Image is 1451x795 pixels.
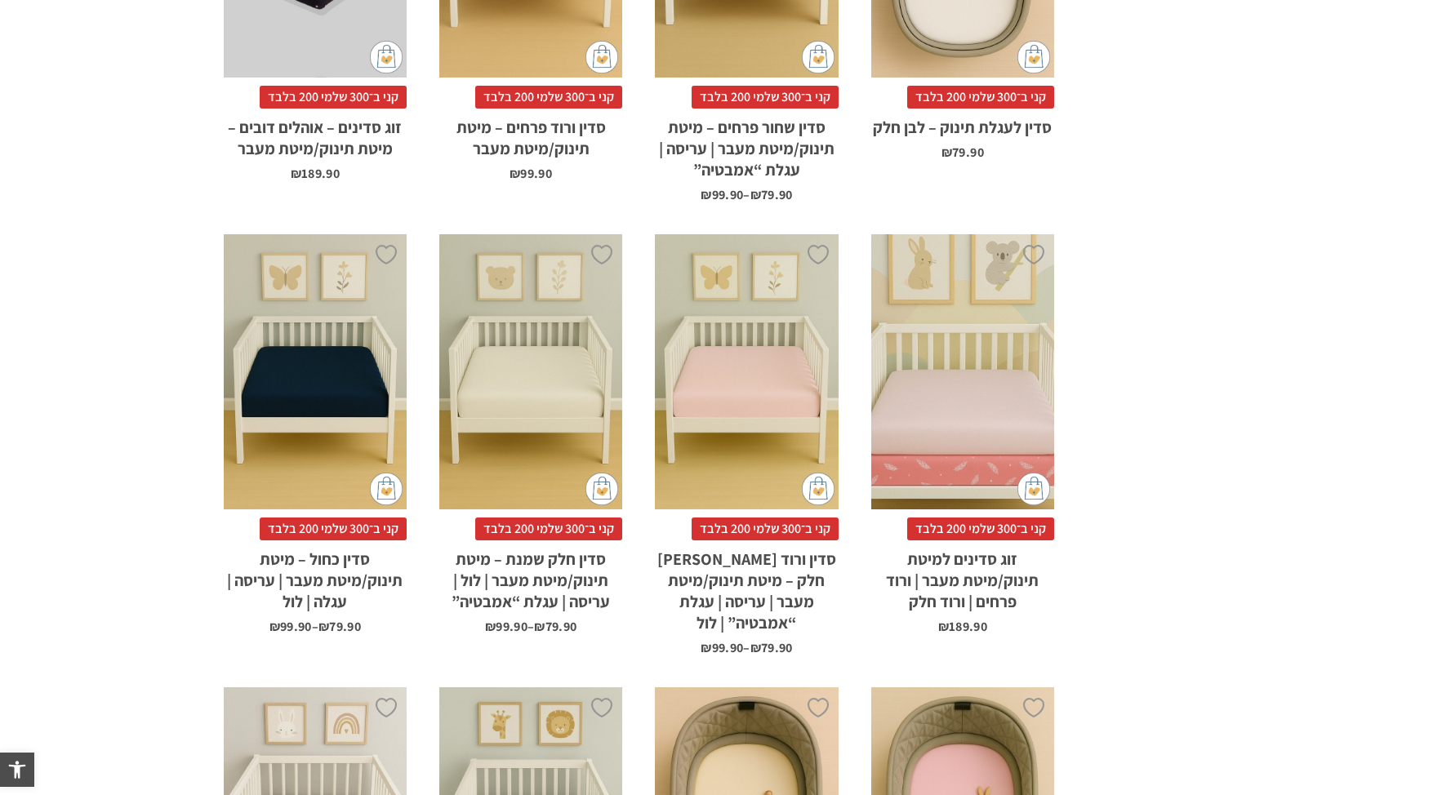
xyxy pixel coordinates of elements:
[224,540,407,612] h2: סדין כחול – מיטת תינוק/מיטת מעבר | עריסה | עגלה | לול
[871,540,1054,612] h2: זוג סדינים למיטת תינוק/מיטת מעבר | ורוד פרחים | ורוד חלק
[224,109,407,159] h2: זוג סדינים – אוהלים דובים – מיטת תינוק/מיטת מעבר
[655,633,838,655] span: –
[692,517,839,540] span: קני ב־300 שלמי 200 בלבד
[750,639,761,656] span: ₪
[534,618,576,635] bdi: 79.90
[655,180,838,202] span: –
[1017,41,1050,73] img: cat-mini-atc.png
[692,86,839,109] span: קני ב־300 שלמי 200 בלבד
[907,517,1054,540] span: קני ב־300 שלמי 200 בלבד
[585,473,618,505] img: cat-mini-atc.png
[439,234,622,633] a: סדין חלק שמנת - מיטת תינוק/מיטת מעבר | לול | עריסה | עגלת "אמבטיה" קני ב־300 שלמי 200 בלבדסדין חל...
[871,109,1054,138] h2: סדין לעגלת תינוק – לבן חלק
[439,109,622,159] h2: סדין ורוד פרחים – מיטת תינוק/מיטת מעבר
[655,540,838,633] h2: סדין ורוד [PERSON_NAME] חלק – מיטת תינוק/מיטת מעבר | עריסה | עגלת “אמבטיה” | לול
[941,144,952,161] span: ₪
[1017,473,1050,505] img: cat-mini-atc.png
[938,618,949,635] span: ₪
[871,234,1054,633] a: זוג סדינים למיטת תינוק/מיטת מעבר | ורוד פרחים | ורוד חלק קני ב־300 שלמי 200 בלבדזוג סדינים למיטת ...
[534,618,545,635] span: ₪
[701,186,743,203] bdi: 99.90
[701,639,711,656] span: ₪
[260,86,407,109] span: קני ב־300 שלמי 200 בלבד
[439,540,622,612] h2: סדין חלק שמנת – מיטת תינוק/מיטת מעבר | לול | עריסה | עגלת “אמבטיה”
[938,618,987,635] bdi: 189.90
[585,41,618,73] img: cat-mini-atc.png
[318,618,361,635] bdi: 79.90
[701,639,743,656] bdi: 99.90
[510,165,552,182] bdi: 99.90
[750,186,761,203] span: ₪
[655,234,838,655] a: סדין ורוד בהיר חלק - מיטת תינוק/מיטת מעבר | עריסה | עגלת "אמבטיה" | לול קני ב־300 שלמי 200 בלבדסד...
[370,473,403,505] img: cat-mini-atc.png
[475,86,622,109] span: קני ב־300 שלמי 200 בלבד
[907,86,1054,109] span: קני ב־300 שלמי 200 בלבד
[941,144,984,161] bdi: 79.90
[291,165,301,182] span: ₪
[510,165,520,182] span: ₪
[269,618,312,635] bdi: 99.90
[655,109,838,180] h2: סדין שחור פרחים – מיטת תינוק/מיטת מעבר | עריסה | עגלת “אמבטיה”
[701,186,711,203] span: ₪
[750,186,793,203] bdi: 79.90
[260,517,407,540] span: קני ב־300 שלמי 200 בלבד
[485,618,527,635] bdi: 99.90
[224,612,407,633] span: –
[269,618,280,635] span: ₪
[750,639,793,656] bdi: 79.90
[802,41,835,73] img: cat-mini-atc.png
[485,618,496,635] span: ₪
[475,517,622,540] span: קני ב־300 שלמי 200 בלבד
[318,618,329,635] span: ₪
[802,473,835,505] img: cat-mini-atc.png
[224,234,407,633] a: סדין כחול - מיטת תינוק/מיטת מעבר | עריסה | עגלה | לול קני ב־300 שלמי 200 בלבדסדין כחול – מיטת תינ...
[439,612,622,633] span: –
[291,165,340,182] bdi: 189.90
[370,41,403,73] img: cat-mini-atc.png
